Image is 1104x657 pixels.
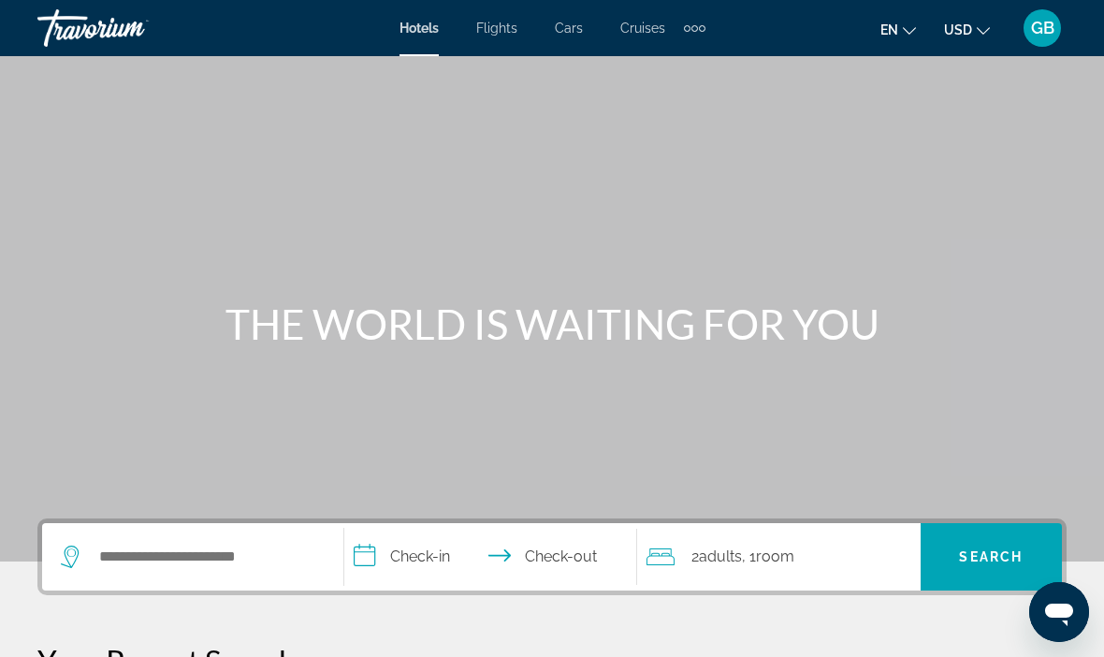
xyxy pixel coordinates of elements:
button: Check in and out dates [344,523,637,591]
iframe: Button to launch messaging window [1029,582,1089,642]
h1: THE WORLD IS WAITING FOR YOU [201,299,903,348]
span: Search [959,549,1023,564]
button: Search [921,523,1062,591]
a: Flights [476,21,517,36]
span: en [880,22,898,37]
a: Cars [555,21,583,36]
div: Search widget [42,523,1062,591]
button: Change language [880,16,916,43]
a: Cruises [620,21,665,36]
span: 2 [691,544,742,570]
span: Room [756,547,794,565]
button: Extra navigation items [684,13,705,43]
span: Adults [699,547,742,565]
span: GB [1031,19,1054,37]
button: User Menu [1018,8,1067,48]
button: Travelers: 2 adults, 0 children [637,523,921,591]
span: USD [944,22,972,37]
span: , 1 [742,544,794,570]
a: Travorium [37,4,225,52]
a: Hotels [399,21,439,36]
button: Change currency [944,16,990,43]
